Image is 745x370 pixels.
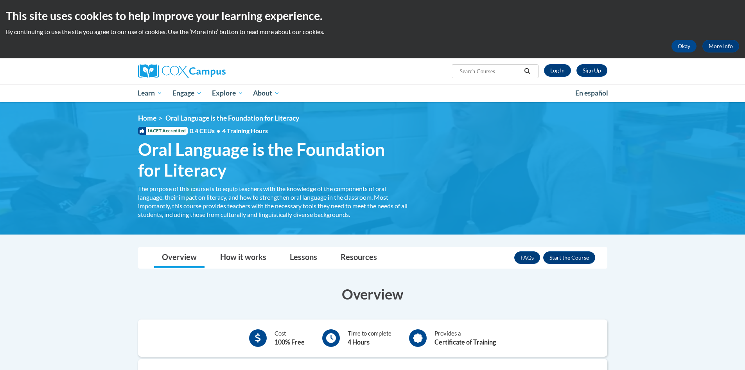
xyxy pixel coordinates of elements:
span: IACET Accredited [138,127,188,135]
a: Learn [133,84,168,102]
div: Time to complete [348,329,391,347]
a: Engage [167,84,207,102]
a: Home [138,114,156,122]
h2: This site uses cookies to help improve your learning experience. [6,8,739,23]
a: Lessons [282,247,325,268]
span: En español [575,89,608,97]
a: About [248,84,285,102]
span: Engage [172,88,202,98]
span: 4 Training Hours [222,127,268,134]
b: Certificate of Training [434,338,496,346]
a: Overview [154,247,205,268]
a: Cox Campus [138,64,287,78]
a: How it works [212,247,274,268]
b: 100% Free [275,338,305,346]
a: Resources [333,247,385,268]
a: Explore [207,84,248,102]
button: Enroll [543,251,595,264]
b: 4 Hours [348,338,370,346]
div: Provides a [434,329,496,347]
a: En español [570,85,613,101]
a: More Info [702,40,739,52]
a: Log In [544,64,571,77]
div: The purpose of this course is to equip teachers with the knowledge of the components of oral lang... [138,184,408,219]
a: FAQs [514,251,540,264]
p: By continuing to use the site you agree to our use of cookies. Use the ‘More info’ button to read... [6,27,739,36]
span: 0.4 CEUs [190,126,268,135]
button: Okay [671,40,697,52]
h3: Overview [138,284,607,304]
a: Register [576,64,607,77]
div: Main menu [126,84,619,102]
img: Cox Campus [138,64,226,78]
div: Cost [275,329,305,347]
input: Search Courses [459,67,521,76]
span: • [217,127,220,134]
button: Search [521,67,533,76]
span: Learn [138,88,162,98]
span: Explore [212,88,243,98]
span: Oral Language is the Foundation for Literacy [138,139,408,180]
span: About [253,88,280,98]
span: Oral Language is the Foundation for Literacy [165,114,299,122]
